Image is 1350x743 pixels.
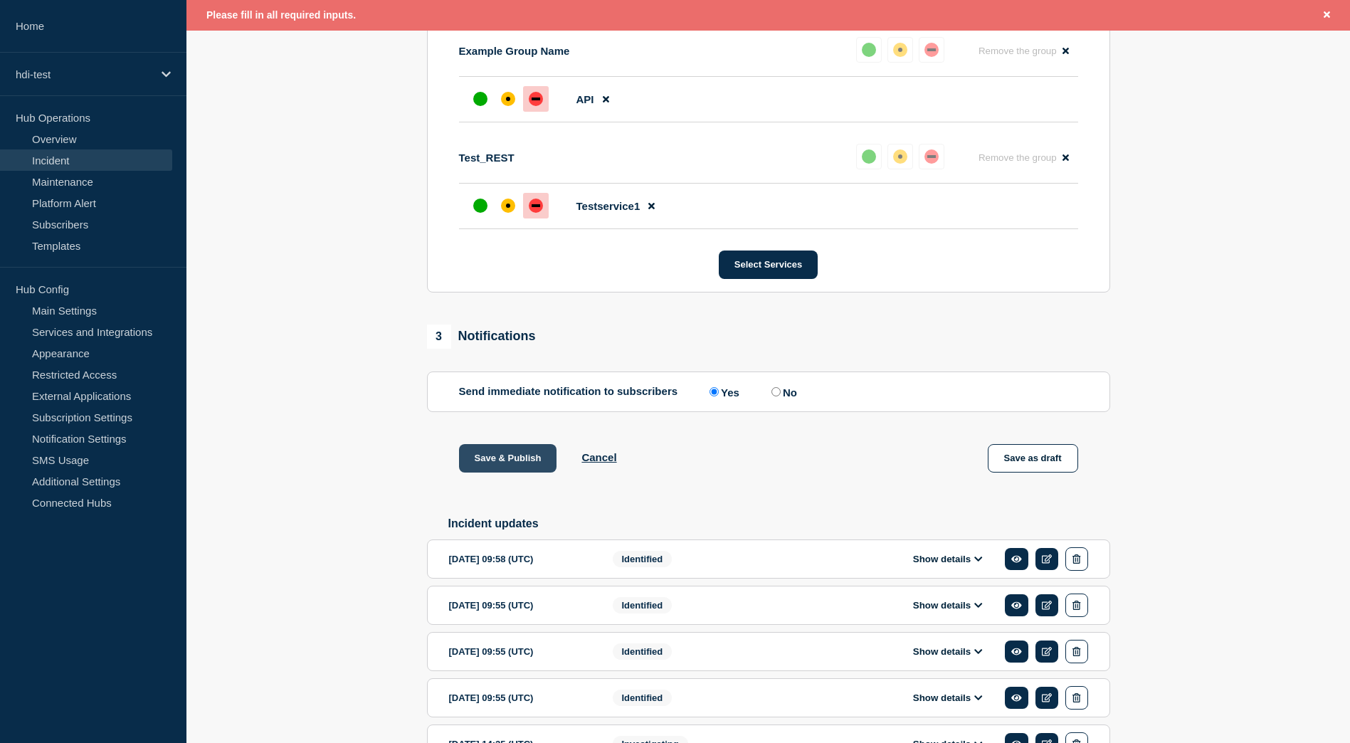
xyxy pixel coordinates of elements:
h2: Incident updates [448,517,1110,530]
div: affected [893,43,907,57]
div: Notifications [427,325,536,349]
button: Show details [909,692,987,704]
div: down [924,43,939,57]
span: Remove the group [979,46,1057,56]
button: Show details [909,599,987,611]
button: up [856,37,882,63]
button: Remove the group [970,37,1078,65]
span: Identified [613,643,673,660]
input: No [771,387,781,396]
div: [DATE] 09:55 (UTC) [449,640,591,663]
button: Remove the group [970,144,1078,172]
div: affected [501,92,515,106]
span: Identified [613,597,673,613]
span: Please fill in all required inputs. [206,9,356,21]
div: affected [501,199,515,213]
p: Test_REST [459,152,515,164]
div: down [924,149,939,164]
p: Send immediate notification to subscribers [459,385,678,399]
span: API [576,93,594,105]
button: Select Services [719,251,818,279]
button: Cancel [581,451,616,463]
div: affected [893,149,907,164]
button: affected [887,37,913,63]
span: Identified [613,690,673,706]
button: affected [887,144,913,169]
span: Remove the group [979,152,1057,163]
div: up [473,199,487,213]
div: up [862,149,876,164]
div: up [862,43,876,57]
label: No [768,385,797,399]
button: Save as draft [988,444,1078,473]
input: Yes [710,387,719,396]
div: down [529,199,543,213]
span: 3 [427,325,451,349]
div: up [473,92,487,106]
button: down [919,144,944,169]
div: down [529,92,543,106]
button: Close banner [1318,7,1336,23]
div: [DATE] 09:55 (UTC) [449,594,591,617]
span: Testservice1 [576,200,640,212]
p: Example Group Name [459,45,570,57]
p: hdi-test [16,68,152,80]
button: Show details [909,553,987,565]
div: [DATE] 09:55 (UTC) [449,686,591,710]
div: [DATE] 09:58 (UTC) [449,547,591,571]
button: down [919,37,944,63]
button: up [856,144,882,169]
button: Save & Publish [459,444,557,473]
button: Show details [909,645,987,658]
label: Yes [706,385,739,399]
span: Identified [613,551,673,567]
div: Send immediate notification to subscribers [459,385,1078,399]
